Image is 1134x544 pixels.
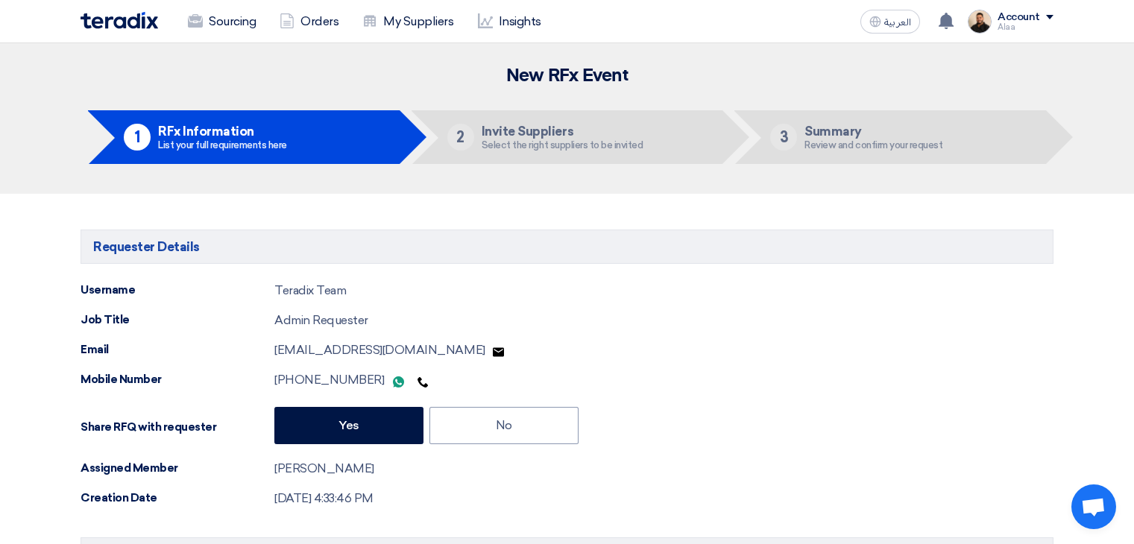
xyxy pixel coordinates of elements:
[482,124,643,138] h5: Invite Suppliers
[81,66,1053,86] h2: New RFx Event
[81,419,274,436] div: Share RFQ with requester
[998,11,1040,24] div: Account
[158,140,287,150] div: List your full requirements here
[429,407,579,444] label: No
[274,407,423,444] label: Yes
[274,282,346,300] div: Teradix Team
[81,230,1053,264] h5: Requester Details
[268,5,350,38] a: Orders
[176,5,268,38] a: Sourcing
[1071,484,1116,529] a: Open chat
[274,371,435,389] div: [PHONE_NUMBER]
[968,10,992,34] img: MAA_1717931611039.JPG
[860,10,920,34] button: العربية
[350,5,465,38] a: My Suppliers
[466,5,553,38] a: Insights
[81,460,274,477] div: Assigned Member
[158,124,287,138] h5: RFx Information
[998,23,1053,31] div: Alaa
[81,490,274,507] div: Creation Date
[81,282,274,299] div: Username
[124,124,151,151] div: 1
[81,311,274,329] div: Job Title
[804,140,942,150] div: Review and confirm your request
[81,12,158,29] img: Teradix logo
[482,140,643,150] div: Select the right suppliers to be invited
[804,124,942,138] h5: Summary
[274,460,374,478] div: [PERSON_NAME]
[274,341,510,359] div: [EMAIL_ADDRESS][DOMAIN_NAME]
[274,490,374,507] div: [DATE] 4:33:46 PM
[770,124,797,151] div: 3
[81,371,274,388] div: Mobile Number
[81,341,274,358] div: Email
[274,311,368,329] div: Admin Requester
[884,17,911,28] span: العربية
[447,124,474,151] div: 2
